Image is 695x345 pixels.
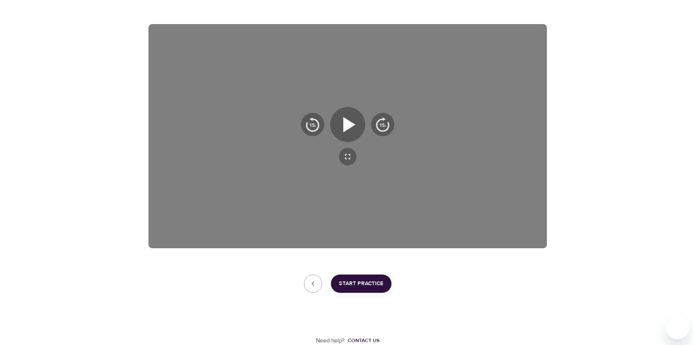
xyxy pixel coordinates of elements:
img: 15s_prev.svg [305,117,320,132]
a: Contact us [345,337,379,344]
div: Contact us [348,337,379,344]
p: Need help? [316,337,345,345]
img: 15s_next.svg [375,117,390,132]
iframe: Button to launch messaging window [666,316,689,339]
span: Start Practice [339,279,383,288]
button: Start Practice [331,275,391,293]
